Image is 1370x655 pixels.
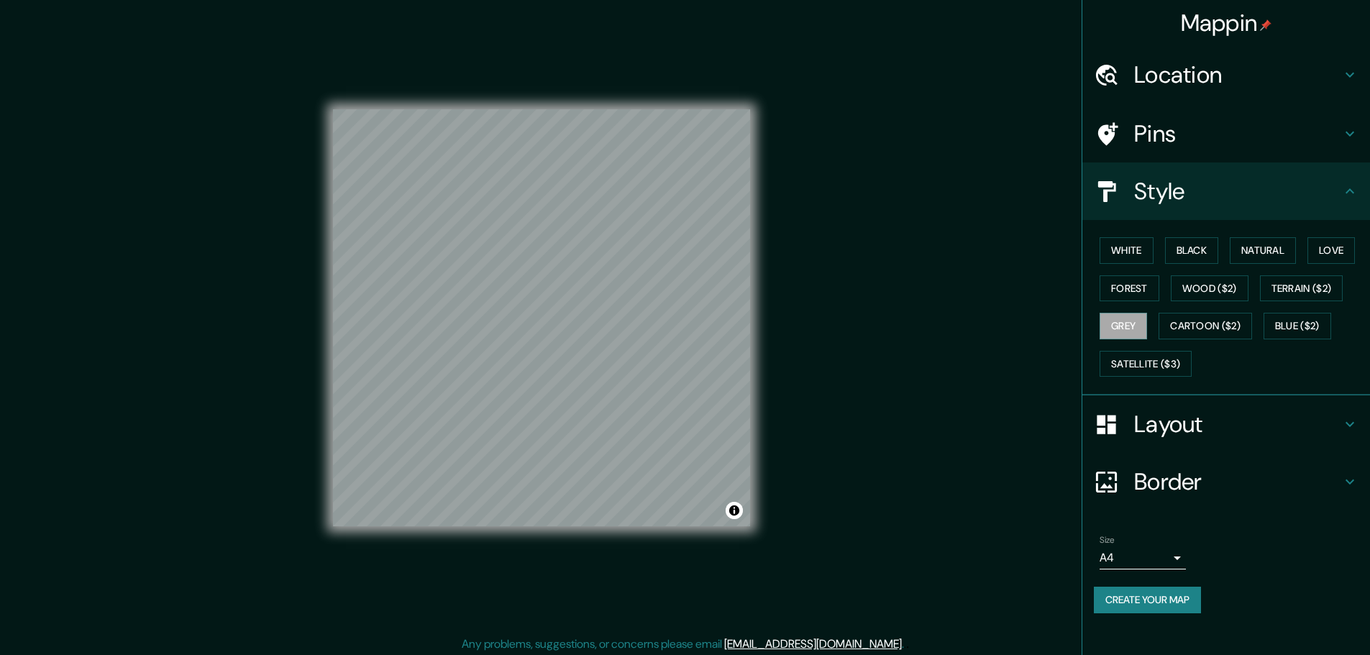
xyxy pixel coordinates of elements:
h4: Pins [1134,119,1341,148]
iframe: Help widget launcher [1242,599,1354,639]
div: A4 [1100,546,1186,569]
h4: Border [1134,467,1341,496]
div: Pins [1082,105,1370,162]
h4: Location [1134,60,1341,89]
button: Create your map [1094,587,1201,613]
canvas: Map [333,109,750,526]
div: Border [1082,453,1370,510]
a: [EMAIL_ADDRESS][DOMAIN_NAME] [724,636,902,651]
h4: Layout [1134,410,1341,439]
img: pin-icon.png [1260,19,1271,31]
button: Blue ($2) [1264,313,1331,339]
h4: Style [1134,177,1341,206]
button: Love [1307,237,1355,264]
div: Style [1082,162,1370,220]
div: Location [1082,46,1370,104]
h4: Mappin [1181,9,1272,37]
div: . [906,636,909,653]
button: Terrain ($2) [1260,275,1343,302]
button: Black [1165,237,1219,264]
button: Grey [1100,313,1147,339]
button: Satellite ($3) [1100,351,1192,377]
label: Size [1100,534,1115,546]
button: Natural [1230,237,1296,264]
button: Wood ($2) [1171,275,1248,302]
div: Layout [1082,395,1370,453]
button: Forest [1100,275,1159,302]
button: Cartoon ($2) [1159,313,1252,339]
div: . [904,636,906,653]
button: White [1100,237,1154,264]
button: Toggle attribution [726,502,743,519]
p: Any problems, suggestions, or concerns please email . [462,636,904,653]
